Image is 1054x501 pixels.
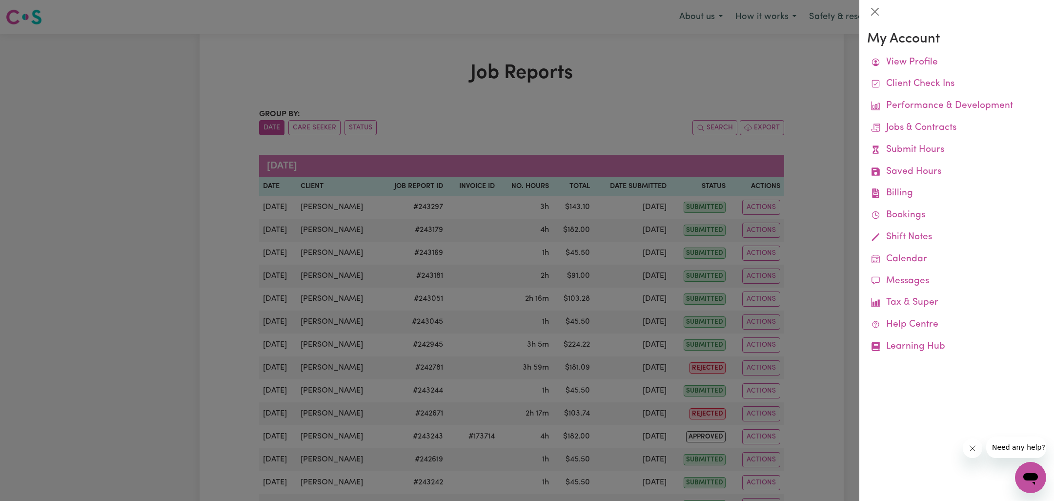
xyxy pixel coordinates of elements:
a: Tax & Super [867,292,1046,314]
a: View Profile [867,52,1046,74]
a: Billing [867,183,1046,205]
iframe: Button to launch messaging window [1015,462,1046,493]
button: Close [867,4,883,20]
a: Help Centre [867,314,1046,336]
iframe: Message from company [986,437,1046,458]
iframe: Close message [963,438,982,458]
a: Client Check Ins [867,73,1046,95]
a: Messages [867,271,1046,292]
a: Shift Notes [867,227,1046,249]
a: Performance & Development [867,95,1046,117]
a: Submit Hours [867,139,1046,161]
a: Jobs & Contracts [867,117,1046,139]
a: Bookings [867,205,1046,227]
a: Learning Hub [867,336,1046,358]
h3: My Account [867,31,1046,48]
a: Calendar [867,249,1046,271]
a: Saved Hours [867,161,1046,183]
